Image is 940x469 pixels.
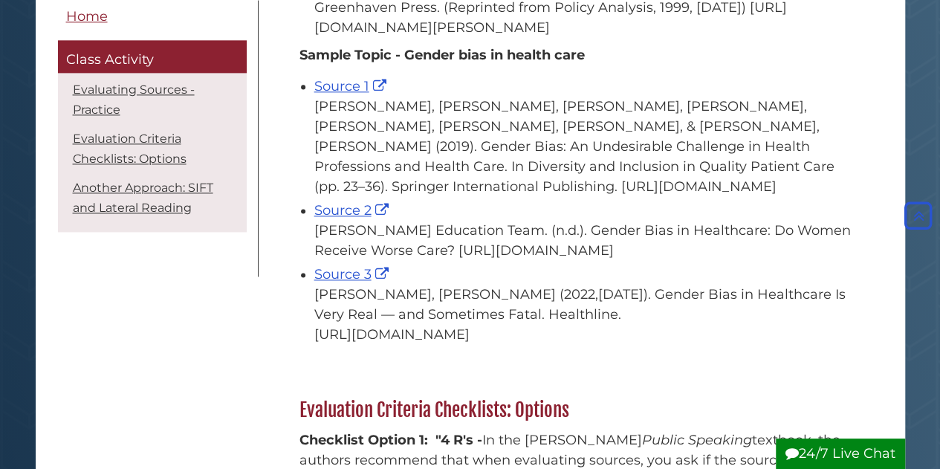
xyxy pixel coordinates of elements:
a: Another Approach: SIFT and Lateral Reading [73,181,213,215]
div: [PERSON_NAME], [PERSON_NAME], [PERSON_NAME], [PERSON_NAME], [PERSON_NAME], [PERSON_NAME], [PERSON... [314,97,853,197]
span: Home [66,8,108,25]
div: [PERSON_NAME] Education Team. (n.d.). Gender Bias in Healthcare: Do Women Receive Worse Care? [UR... [314,221,853,261]
b: Sample Topic - Gender bias in health care [299,47,585,63]
div: [PERSON_NAME], [PERSON_NAME] (2022,[DATE]). Gender Bias in Healthcare Is Very Real — and Sometime... [314,285,853,345]
h2: Evaluation Criteria Checklists: Options [292,398,860,422]
a: Source 2 [314,202,392,219]
a: Evaluating Sources - Practice [73,83,195,117]
span: Class Activity [66,52,154,68]
a: Source 3 [314,266,392,282]
a: Class Activity [58,41,247,74]
a: Evaluation Criteria Checklists: Options [73,132,187,166]
strong: Checklist Option 1: "4 R's - [299,431,482,447]
a: Source 1 [314,78,390,94]
button: 24/7 Live Chat [776,439,905,469]
a: Back to Top [901,207,936,224]
em: Public Speaking [642,431,752,447]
